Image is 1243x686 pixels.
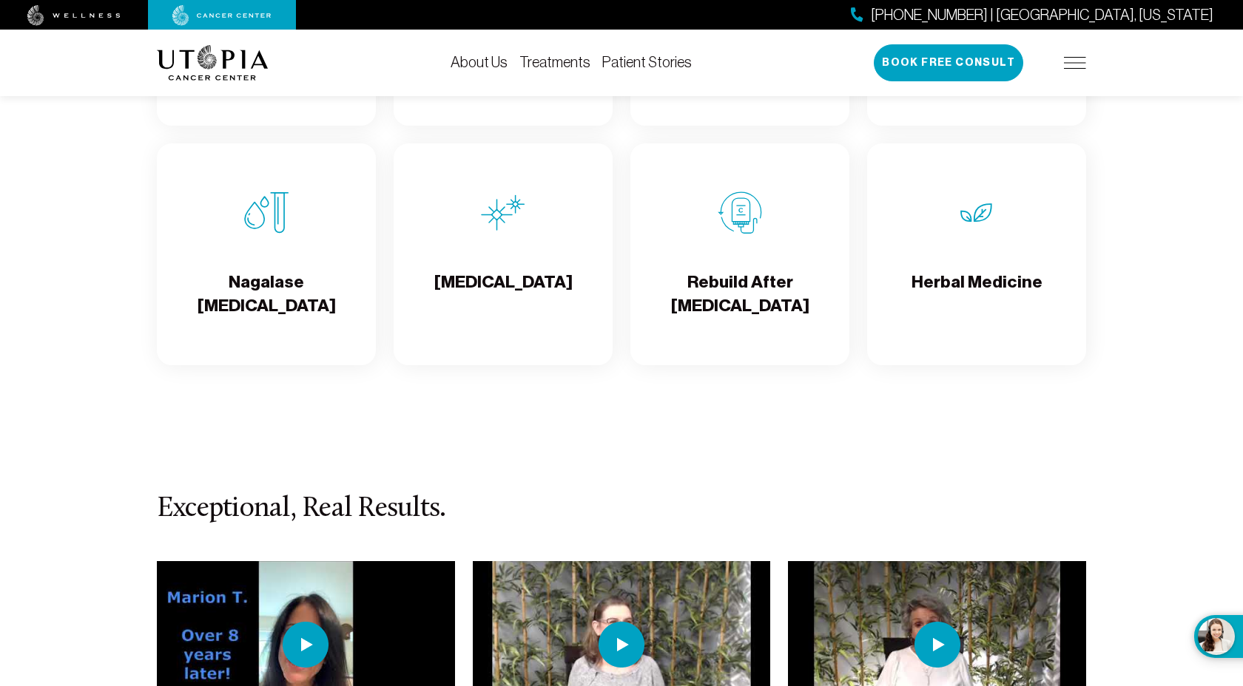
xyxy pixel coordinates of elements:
[602,54,692,70] a: Patient Stories
[157,45,269,81] img: logo
[283,622,329,668] img: play icon
[874,44,1023,81] button: Book Free Consult
[851,4,1213,26] a: [PHONE_NUMBER] | [GEOGRAPHIC_DATA], [US_STATE]
[394,143,613,365] a: Hyperthermia[MEDICAL_DATA]
[244,191,289,235] img: Nagalase Blood Test
[172,5,272,26] img: cancer center
[519,54,590,70] a: Treatments
[1064,57,1086,69] img: icon-hamburger
[157,494,1086,525] h3: Exceptional, Real Results.
[599,622,644,668] img: play icon
[914,622,960,668] img: play icon
[718,191,762,235] img: Rebuild After Chemo
[481,191,525,235] img: Hyperthermia
[157,143,376,365] a: Nagalase Blood TestNagalase [MEDICAL_DATA]
[954,191,999,235] img: Herbal Medicine
[871,4,1213,26] span: [PHONE_NUMBER] | [GEOGRAPHIC_DATA], [US_STATE]
[27,5,121,26] img: wellness
[169,271,364,319] h4: Nagalase [MEDICAL_DATA]
[912,271,1042,319] h4: Herbal Medicine
[434,271,573,319] h4: [MEDICAL_DATA]
[642,271,838,319] h4: Rebuild After [MEDICAL_DATA]
[630,143,849,365] a: Rebuild After ChemoRebuild After [MEDICAL_DATA]
[451,54,508,70] a: About Us
[867,143,1086,365] a: Herbal MedicineHerbal Medicine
